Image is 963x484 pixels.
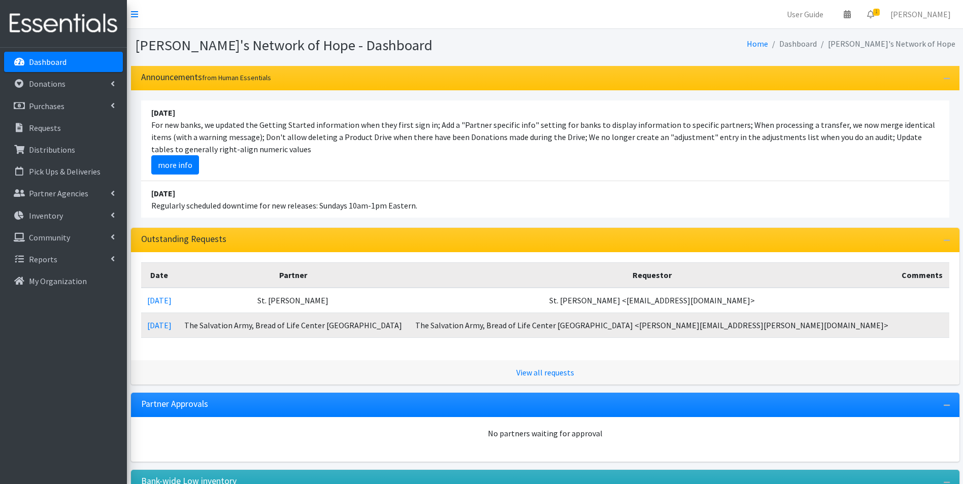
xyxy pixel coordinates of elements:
[4,7,123,41] img: HumanEssentials
[141,181,949,218] li: Regularly scheduled downtime for new releases: Sundays 10am-1pm Eastern.
[29,166,101,177] p: Pick Ups & Deliveries
[141,427,949,439] div: No partners waiting for approval
[202,73,271,82] small: from Human Essentials
[817,37,955,51] li: [PERSON_NAME]'s Network of Hope
[873,9,880,16] span: 1
[147,295,172,305] a: [DATE]
[29,232,70,243] p: Community
[895,262,949,288] th: Comments
[859,4,882,24] a: 1
[408,288,895,313] td: St. [PERSON_NAME] <[EMAIL_ADDRESS][DOMAIN_NAME]>
[4,161,123,182] a: Pick Ups & Deliveries
[29,188,88,198] p: Partner Agencies
[29,101,64,111] p: Purchases
[516,367,574,377] a: View all requests
[4,140,123,160] a: Distributions
[151,155,199,175] a: more info
[779,4,832,24] a: User Guide
[747,39,768,49] a: Home
[29,57,67,67] p: Dashboard
[178,262,409,288] th: Partner
[4,96,123,116] a: Purchases
[4,271,123,291] a: My Organization
[147,320,172,330] a: [DATE]
[178,313,409,337] td: The Salvation Army, Bread of Life Center [GEOGRAPHIC_DATA]
[29,254,57,264] p: Reports
[151,188,175,198] strong: [DATE]
[29,123,61,133] p: Requests
[178,288,409,313] td: St. [PERSON_NAME]
[4,227,123,248] a: Community
[408,262,895,288] th: Requestor
[408,313,895,337] td: The Salvation Army, Bread of Life Center [GEOGRAPHIC_DATA] <[PERSON_NAME][EMAIL_ADDRESS][PERSON_N...
[4,205,123,226] a: Inventory
[4,183,123,203] a: Partner Agencies
[4,52,123,72] a: Dashboard
[135,37,542,54] h1: [PERSON_NAME]'s Network of Hope - Dashboard
[4,118,123,138] a: Requests
[141,399,208,409] h3: Partner Approvals
[29,79,65,89] p: Donations
[29,211,63,221] p: Inventory
[29,276,87,286] p: My Organization
[141,262,178,288] th: Date
[4,74,123,94] a: Donations
[141,100,949,181] li: For new banks, we updated the Getting Started information when they first sign in; Add a "Partner...
[141,234,226,245] h3: Outstanding Requests
[4,249,123,269] a: Reports
[29,145,75,155] p: Distributions
[141,72,271,83] h3: Announcements
[151,108,175,118] strong: [DATE]
[882,4,959,24] a: [PERSON_NAME]
[768,37,817,51] li: Dashboard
